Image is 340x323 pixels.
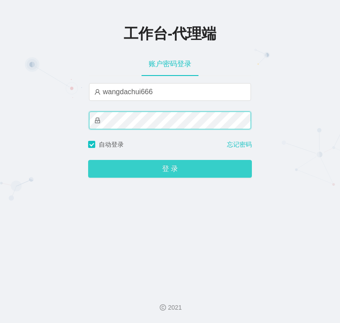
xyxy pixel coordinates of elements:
[94,89,101,95] i: 图标： 用户
[168,304,182,311] font: 2021
[94,117,101,124] i: 图标： 锁
[160,304,166,311] i: 图标： 版权所有
[89,83,251,101] input: 请输入
[95,141,127,148] span: 自动登录
[142,52,198,76] div: 账户密码登录
[227,140,252,149] a: 忘记密码
[88,160,252,178] button: 登 录
[124,25,217,42] span: 工作台-代理端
